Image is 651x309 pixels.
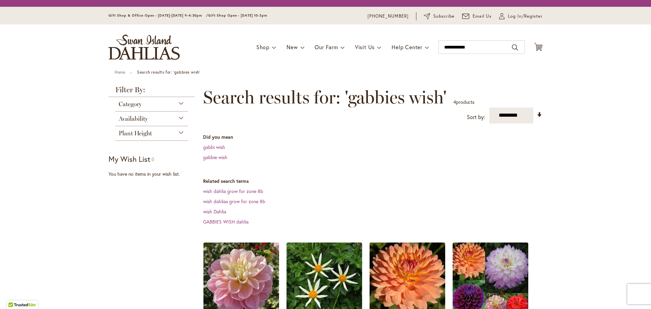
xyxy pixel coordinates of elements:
[203,134,542,140] dt: Did you mean
[108,35,180,60] a: store logo
[499,13,542,20] a: Log In/Register
[462,13,492,20] a: Email Us
[392,43,422,51] span: Help Center
[368,13,409,20] a: [PHONE_NUMBER]
[108,171,199,177] div: You have no items in your wish list.
[256,43,270,51] span: Shop
[508,13,542,20] span: Log In/Register
[108,154,150,164] strong: My Wish List
[119,100,142,108] span: Category
[203,144,225,150] a: gabbi wish
[119,130,152,137] span: Plant Height
[203,178,542,185] dt: Related search terms
[512,42,518,53] button: Search
[203,208,226,215] a: wish Dahlia
[108,86,195,97] strong: Filter By:
[355,43,375,51] span: Visit Us
[453,99,456,105] span: 4
[137,70,200,75] strong: Search results for: 'gabbies wish'
[203,87,447,108] span: Search results for: 'gabbies wish'
[119,115,148,122] span: Availability
[203,218,249,225] a: GABBIES WISH dahlia
[433,13,455,20] span: Subscribe
[108,13,208,18] span: Gift Shop & Office Open - [DATE]-[DATE] 9-4:30pm /
[115,70,125,75] a: Home
[287,43,298,51] span: New
[453,97,474,108] p: products
[203,188,263,194] a: wish dahlia grow for zone 8b
[467,111,485,123] label: Sort by:
[203,198,265,205] a: wish dahlias grow for zone 8b
[208,13,267,18] span: Gift Shop Open - [DATE] 10-3pm
[473,13,492,20] span: Email Us
[424,13,455,20] a: Subscribe
[203,154,228,160] a: gabbie wish
[315,43,338,51] span: Our Farm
